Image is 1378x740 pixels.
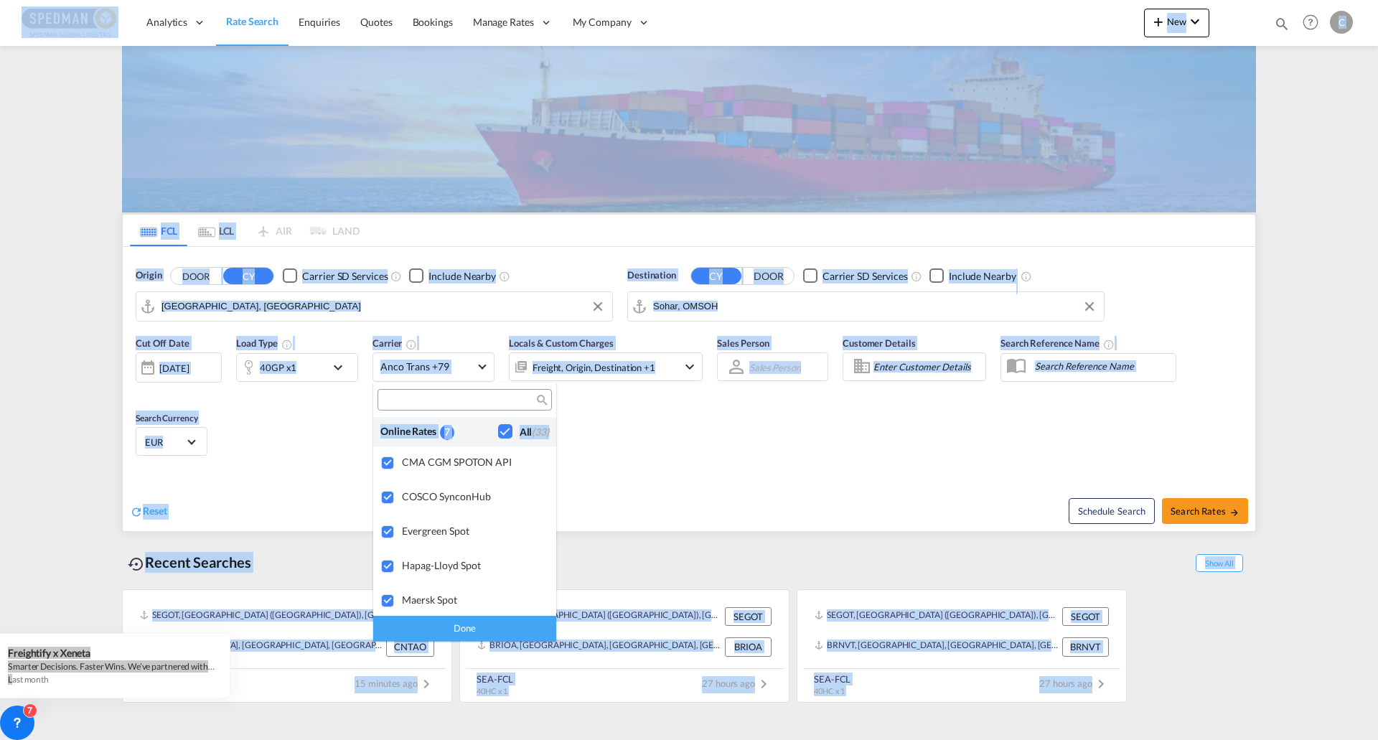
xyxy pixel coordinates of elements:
[535,395,546,406] md-icon: icon-magnify
[532,426,549,438] span: (33)
[498,424,549,439] md-checkbox: Checkbox No Ink
[380,424,440,439] div: Online Rates
[402,490,545,502] div: COSCO SynconHub
[402,525,545,537] div: Evergreen Spot
[402,456,545,468] div: CMA CGM SPOTON API
[402,594,545,606] div: Maersk Spot
[373,616,556,641] div: Done
[440,425,454,440] div: 7
[402,559,545,571] div: Hapag-Lloyd Spot
[520,425,549,439] div: All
